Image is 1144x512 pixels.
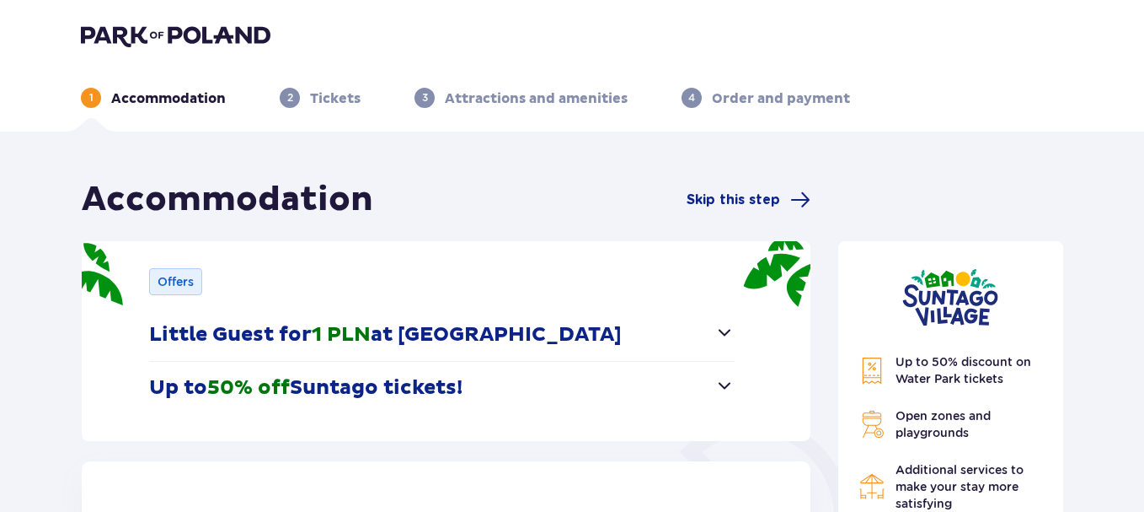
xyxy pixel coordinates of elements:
p: Attractions and amenities [445,89,628,108]
span: 50% off [207,375,290,401]
div: 4Order and payment [682,88,850,108]
span: Up to 50% discount on Water Park tickets [895,355,1031,385]
p: Tickets [310,89,361,108]
p: 3 [422,90,428,105]
span: Open zones and playgrounds [895,409,991,439]
span: Additional services to make your stay more satisfying [895,463,1024,510]
p: Order and payment [712,89,850,108]
img: Park of Poland logo [81,24,270,47]
span: 1 PLN [312,322,371,348]
a: Skip this step [687,190,810,210]
span: Skip this step [687,191,780,209]
button: Little Guest for1 PLNat [GEOGRAPHIC_DATA] [149,309,735,361]
p: 1 [89,90,94,105]
button: Up to50% offSuntago tickets! [149,362,735,414]
p: Offers [158,273,194,290]
h1: Accommodation [82,179,373,221]
img: Grill Icon [858,411,885,438]
img: Suntago Village [902,268,998,326]
p: 2 [287,90,293,105]
div: 3Attractions and amenities [414,88,628,108]
div: 1Accommodation [81,88,226,108]
img: Restaurant Icon [858,473,885,500]
p: Up to Suntago tickets! [149,375,462,401]
p: Little Guest for at [GEOGRAPHIC_DATA] [149,322,622,348]
p: 4 [688,90,695,105]
p: Accommodation [111,89,226,108]
img: Discount Icon [858,357,885,385]
div: 2Tickets [280,88,361,108]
